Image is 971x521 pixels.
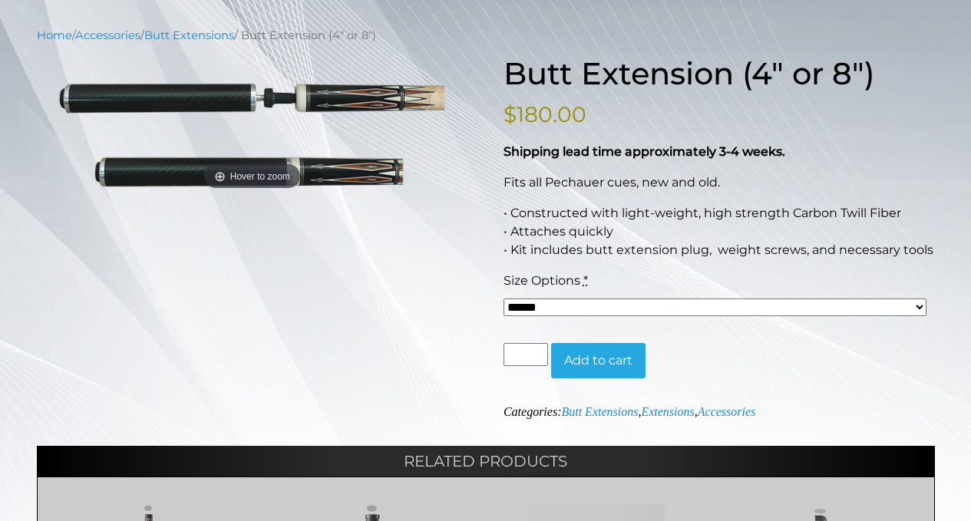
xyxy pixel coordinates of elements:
[504,204,935,259] p: • Constructed with light-weight, high strength Carbon Twill Fiber • Attaches quickly • Kit includ...
[144,28,234,42] a: Butt Extensions
[504,55,935,92] h1: Butt Extension (4″ or 8″)
[504,101,517,127] span: $
[75,28,140,42] a: Accessories
[561,405,638,418] a: Butt Extensions
[551,343,646,378] button: Add to cart
[504,144,785,159] strong: Shipping lead time approximately 3-4 weeks.
[504,173,935,192] p: Fits all Pechauer cues, new and old.
[37,446,935,476] h2: Related products
[698,405,756,418] a: Accessories
[504,101,586,127] bdi: 180.00
[37,27,935,44] nav: Breadcrumb
[583,273,588,288] abbr: required
[504,405,755,418] span: Categories: , ,
[37,74,468,194] a: 8 Butt ExtensionHover to zoom
[504,273,580,288] span: Size Options
[504,343,548,366] input: Product quantity
[641,405,694,418] a: Extensions
[37,28,72,42] a: Home
[37,74,468,194] img: 8 Butt Extension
